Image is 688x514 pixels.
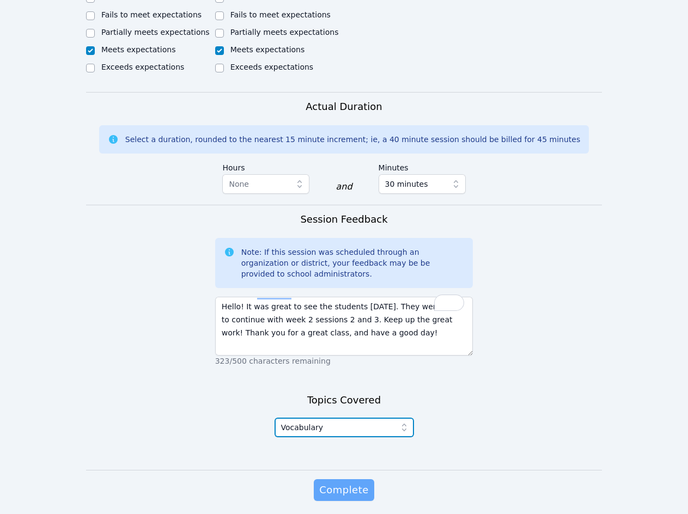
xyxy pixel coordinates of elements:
textarea: To enrich screen reader interactions, please activate Accessibility in Grammarly extension settings [215,297,473,356]
button: None [222,174,309,194]
span: Complete [319,482,368,498]
button: Complete [314,479,374,501]
label: Partially meets expectations [230,28,339,36]
label: Exceeds expectations [230,63,313,71]
label: Fails to meet expectations [101,10,202,19]
label: Meets expectations [230,45,305,54]
label: Meets expectations [101,45,176,54]
div: and [336,180,352,193]
div: Note: If this session was scheduled through an organization or district, your feedback may be be ... [241,247,465,279]
label: Exceeds expectations [101,63,184,71]
label: Partially meets expectations [101,28,210,36]
span: 30 minutes [385,178,428,191]
label: Minutes [379,158,466,174]
p: 323/500 characters remaining [215,356,473,366]
span: Vocabulary [281,421,324,434]
h3: Topics Covered [307,393,381,408]
label: Fails to meet expectations [230,10,331,19]
button: 30 minutes [379,174,466,194]
h3: Session Feedback [300,212,387,227]
span: None [229,180,249,188]
label: Hours [222,158,309,174]
h3: Actual Duration [306,99,382,114]
button: Vocabulary [275,418,414,437]
div: Select a duration, rounded to the nearest 15 minute increment; ie, a 40 minute session should be ... [125,134,580,145]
